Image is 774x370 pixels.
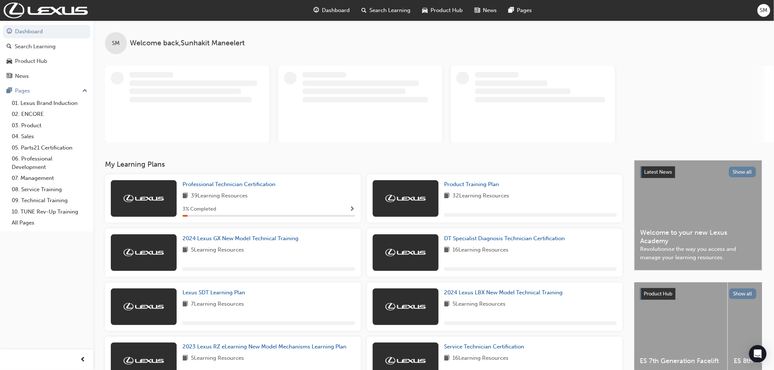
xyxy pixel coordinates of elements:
[15,72,29,80] div: News
[444,180,502,189] a: Product Training Plan
[191,354,244,363] span: 5 Learning Resources
[183,181,275,188] span: Professional Technician Certification
[431,6,463,15] span: Product Hub
[9,217,90,229] a: All Pages
[361,6,367,15] span: search-icon
[386,249,426,256] img: Trak
[9,131,90,142] a: 04. Sales
[124,357,164,365] img: Trak
[7,88,12,94] span: pages-icon
[3,84,90,98] button: Pages
[444,300,450,309] span: book-icon
[517,6,532,15] span: Pages
[124,195,164,202] img: Trak
[386,195,426,202] img: Trak
[444,343,525,350] span: Service Technician Certification
[308,3,356,18] a: guage-iconDashboard
[758,4,770,17] button: SM
[9,206,90,218] a: 10. TUNE Rev-Up Training
[191,246,244,255] span: 5 Learning Resources
[183,234,301,243] a: 2024 Lexus GX New Model Technical Training
[15,57,47,65] div: Product Hub
[183,300,188,309] span: book-icon
[183,192,188,201] span: book-icon
[422,6,428,15] span: car-icon
[444,289,563,296] span: 2024 Lexus LBX New Model Technical Training
[9,98,90,109] a: 01. Lexus Brand Induction
[729,167,756,177] button: Show all
[386,357,426,365] img: Trak
[15,42,56,51] div: Search Learning
[729,288,757,299] button: Show all
[112,39,120,48] span: SM
[469,3,503,18] a: news-iconNews
[183,354,188,363] span: book-icon
[183,288,248,297] a: Lexus SDT Learning Plan
[483,6,497,15] span: News
[640,288,756,300] a: Product HubShow all
[760,6,768,15] span: SM
[508,6,514,15] span: pages-icon
[444,192,450,201] span: book-icon
[7,58,12,65] span: car-icon
[356,3,416,18] a: search-iconSearch Learning
[9,173,90,184] a: 07. Management
[15,87,30,95] div: Pages
[183,180,278,189] a: Professional Technician Certification
[183,205,216,214] span: 3 % Completed
[9,184,90,195] a: 08. Service Training
[444,235,565,242] span: DT Specialist Diagnosis Technician Certification
[640,229,756,245] span: Welcome to your new Lexus Academy
[416,3,469,18] a: car-iconProduct Hub
[640,166,756,178] a: Latest NewsShow all
[444,288,566,297] a: 2024 Lexus LBX New Model Technical Training
[183,343,349,351] a: 2023 Lexus RZ eLearning New Model Mechanisms Learning Plan
[183,289,245,296] span: Lexus SDT Learning Plan
[453,246,509,255] span: 16 Learning Resources
[313,6,319,15] span: guage-icon
[80,355,86,365] span: prev-icon
[7,73,12,80] span: news-icon
[644,291,673,297] span: Product Hub
[453,354,509,363] span: 16 Learning Resources
[9,195,90,206] a: 09. Technical Training
[640,245,756,261] span: Revolutionise the way you access and manage your learning resources.
[3,25,90,38] a: Dashboard
[7,44,12,50] span: search-icon
[444,354,450,363] span: book-icon
[749,345,767,363] div: Open Intercom Messenger
[124,303,164,310] img: Trak
[3,40,90,53] a: Search Learning
[191,300,244,309] span: 7 Learning Resources
[640,357,722,365] span: ES 7th Generation Facelift
[9,109,90,120] a: 02. ENCORE
[369,6,410,15] span: Search Learning
[9,142,90,154] a: 05. Parts21 Certification
[444,246,450,255] span: book-icon
[350,205,355,214] button: Show Progress
[3,69,90,83] a: News
[453,300,506,309] span: 5 Learning Resources
[474,6,480,15] span: news-icon
[453,192,510,201] span: 32 Learning Resources
[183,246,188,255] span: book-icon
[322,6,350,15] span: Dashboard
[645,169,672,175] span: Latest News
[82,86,87,96] span: up-icon
[444,343,527,351] a: Service Technician Certification
[130,39,245,48] span: Welcome back , Sunhakit Maneelert
[350,206,355,213] span: Show Progress
[4,3,88,18] img: Trak
[386,303,426,310] img: Trak
[444,234,568,243] a: DT Specialist Diagnosis Technician Certification
[183,235,298,242] span: 2024 Lexus GX New Model Technical Training
[7,29,12,35] span: guage-icon
[503,3,538,18] a: pages-iconPages
[9,153,90,173] a: 06. Professional Development
[183,343,346,350] span: 2023 Lexus RZ eLearning New Model Mechanisms Learning Plan
[444,181,499,188] span: Product Training Plan
[124,249,164,256] img: Trak
[3,54,90,68] a: Product Hub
